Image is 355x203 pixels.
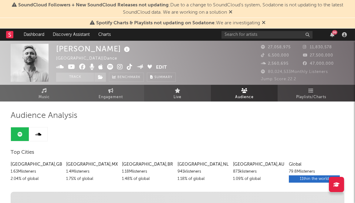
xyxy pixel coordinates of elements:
[289,161,340,168] div: Global
[261,70,328,74] span: 80,024,533 Monthly Listeners
[144,85,211,101] a: Live
[233,175,284,183] div: 1.09 % of global
[332,30,337,35] div: 99
[278,85,344,101] a: Playlists/Charts
[109,73,144,82] a: Benchmark
[296,94,326,101] span: Playlists/Charts
[117,74,140,81] span: Benchmark
[233,168,284,175] div: 873k listeners
[261,53,289,57] span: 6,500,000
[11,168,62,175] div: 1.63M listeners
[56,55,124,62] div: [GEOGRAPHIC_DATA] | Dance
[289,168,340,175] div: 79.8M listeners
[262,21,265,26] span: Dismiss
[96,21,215,26] span: Spotify Charts & Playlists not updating on Sodatone
[18,3,343,15] span: : Due to a change to SoundCloud's system, Sodatone is not updating to the latest SoundCloud data....
[39,94,50,101] span: Music
[122,175,173,183] div: 1.48 % of global
[211,85,278,101] a: Audience
[77,85,144,101] a: Engagement
[56,44,131,54] div: [PERSON_NAME]
[303,53,333,57] span: 27,500,000
[96,21,260,26] span: : We are investigating
[177,168,228,175] div: 941k listeners
[122,168,173,175] div: 1.18M listeners
[66,168,117,175] div: 1.4M listeners
[235,94,254,101] span: Audience
[66,161,117,168] div: [GEOGRAPHIC_DATA] , MX
[261,77,296,81] span: Jump Score: 22.2
[11,175,62,183] div: 2.04 % of global
[330,32,334,37] button: 99
[147,73,176,82] button: Summary
[49,29,94,41] a: Discovery Assistant
[94,29,115,41] a: Charts
[122,161,173,168] div: [GEOGRAPHIC_DATA] , BR
[261,45,291,49] span: 27,058,975
[303,62,334,66] span: 47,000,000
[303,45,332,49] span: 11,830,578
[11,85,77,101] a: Music
[177,161,228,168] div: [GEOGRAPHIC_DATA] , NL
[174,94,181,101] span: Live
[11,161,62,168] div: [GEOGRAPHIC_DATA] , GB
[177,175,228,183] div: 1.18 % of global
[19,29,49,41] a: Dashboard
[221,31,313,39] input: Search for artists
[56,73,94,82] button: Track
[11,149,34,156] span: Top Cities
[233,161,284,168] div: [GEOGRAPHIC_DATA] , AU
[66,175,117,183] div: 1.75 % of global
[229,10,232,15] span: Dismiss
[154,76,172,79] span: Summary
[156,64,167,71] button: Edit
[11,112,77,119] span: Audience Analysis
[99,94,123,101] span: Engagement
[261,62,289,66] span: 2,560,695
[289,175,340,183] div: 11th in the world
[18,3,169,8] span: SoundCloud Followers + New SoundCloud Releases not updating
